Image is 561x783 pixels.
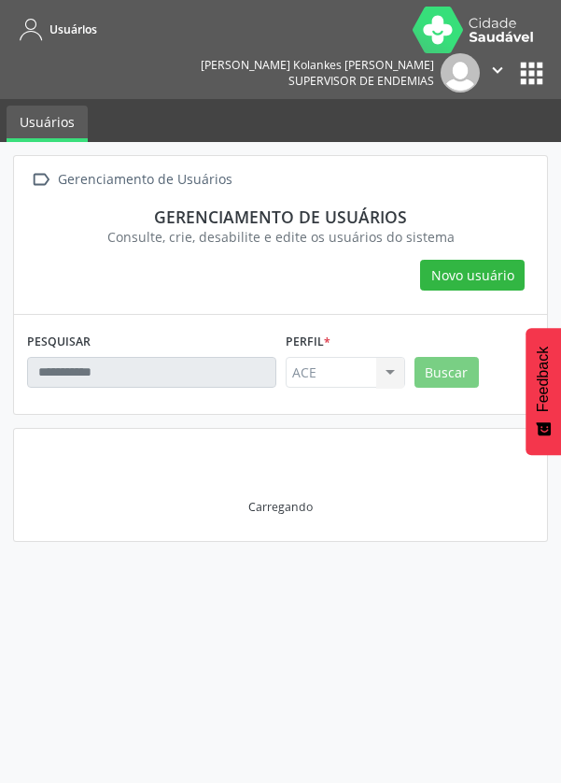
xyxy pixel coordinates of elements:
img: img [441,53,480,93]
button: Buscar [414,357,479,389]
a: Usuários [13,14,97,45]
i:  [27,166,54,193]
span: Feedback [535,347,552,412]
button: apps [515,57,548,90]
a:  Gerenciamento de Usuários [27,166,235,193]
div: Consulte, crie, desabilite e edite os usuários do sistema [40,227,521,247]
div: Gerenciamento de usuários [40,206,521,227]
span: Supervisor de Endemias [288,73,434,89]
i:  [487,60,508,80]
span: Usuários [49,21,97,37]
button: Feedback - Mostrar pesquisa [526,328,561,455]
button:  [480,53,515,93]
div: [PERSON_NAME] Kolankes [PERSON_NAME] [201,57,434,73]
div: Gerenciamento de Usuários [54,166,235,193]
label: PESQUISAR [27,328,91,357]
a: Usuários [7,106,88,142]
label: Perfil [286,328,330,357]
button: Novo usuário [420,260,525,292]
div: Carregando [248,499,313,515]
span: Novo usuário [431,265,514,285]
